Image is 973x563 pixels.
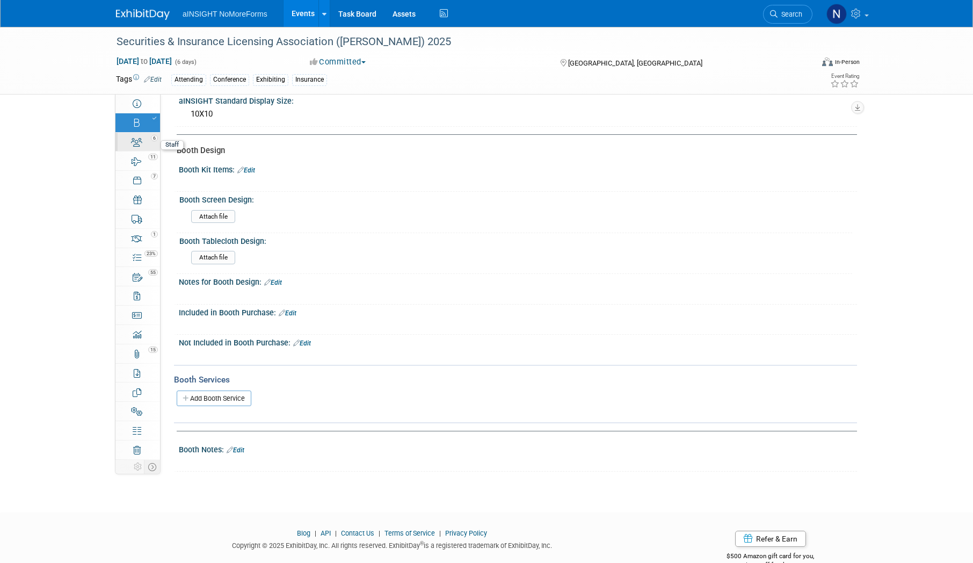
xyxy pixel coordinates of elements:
[116,56,172,66] span: [DATE] [DATE]
[171,74,206,85] div: Attending
[148,154,158,160] span: 11
[341,529,374,537] a: Contact Us
[822,57,833,66] img: Format-Inperson.png
[306,56,370,68] button: Committed
[148,269,158,276] span: 55
[179,93,857,106] div: aINSIGHT Standard Display Size:
[826,4,847,24] img: Nichole Brown
[834,58,860,66] div: In-Person
[116,9,170,20] img: ExhibitDay
[384,529,435,537] a: Terms of Service
[144,460,161,474] td: Toggle Event Tabs
[437,529,444,537] span: |
[321,529,331,537] a: API
[187,106,849,122] div: 10X10
[297,529,310,537] a: Blog
[179,233,852,247] div: Booth Tablecloth Design:
[420,540,424,546] sup: ®
[210,74,249,85] div: Conference
[227,446,244,454] a: Edit
[293,340,311,347] a: Edit
[115,267,160,286] a: 55
[179,192,852,205] div: Booth Screen Design:
[749,56,860,72] div: Event Format
[115,133,160,151] a: 6
[376,529,383,537] span: |
[332,529,339,537] span: |
[132,460,144,474] td: Personalize Event Tab Strip
[151,173,158,179] span: 7
[144,250,158,257] span: 23%
[292,74,327,85] div: Insurance
[113,32,796,52] div: Securities & Insurance Licensing Association ([PERSON_NAME]) 2025
[177,145,849,156] div: Booth Design
[778,10,802,18] span: Search
[144,76,162,83] a: Edit
[174,59,197,66] span: (6 days)
[151,231,158,237] span: 1
[115,151,160,170] a: 11
[264,279,282,286] a: Edit
[115,229,160,248] a: 1
[115,171,160,190] a: 7
[148,347,158,353] span: 15
[830,74,859,79] div: Event Rating
[116,74,162,86] td: Tags
[763,5,812,24] a: Search
[179,442,857,456] div: Booth Notes:
[116,538,668,551] div: Copyright © 2025 ExhibitDay, Inc. All rights reserved. ExhibitDay is a registered trademark of Ex...
[179,335,857,349] div: Not Included in Booth Purchase:
[735,531,806,547] a: Refer & Earn
[179,162,857,176] div: Booth Kit Items:
[139,57,149,66] span: to
[153,116,156,120] i: Booth reservation complete
[253,74,288,85] div: Exhibiting
[115,344,160,363] a: 15
[174,374,857,386] div: Booth Services
[445,529,487,537] a: Privacy Policy
[312,529,319,537] span: |
[179,305,857,319] div: Included in Booth Purchase:
[177,391,251,406] a: Add Booth Service
[151,135,158,141] span: 6
[237,167,255,174] a: Edit
[279,309,296,317] a: Edit
[568,59,702,67] span: [GEOGRAPHIC_DATA], [GEOGRAPHIC_DATA]
[179,274,857,288] div: Notes for Booth Design:
[183,10,267,18] span: aINSIGHT NoMoreForms
[115,248,160,267] a: 23%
